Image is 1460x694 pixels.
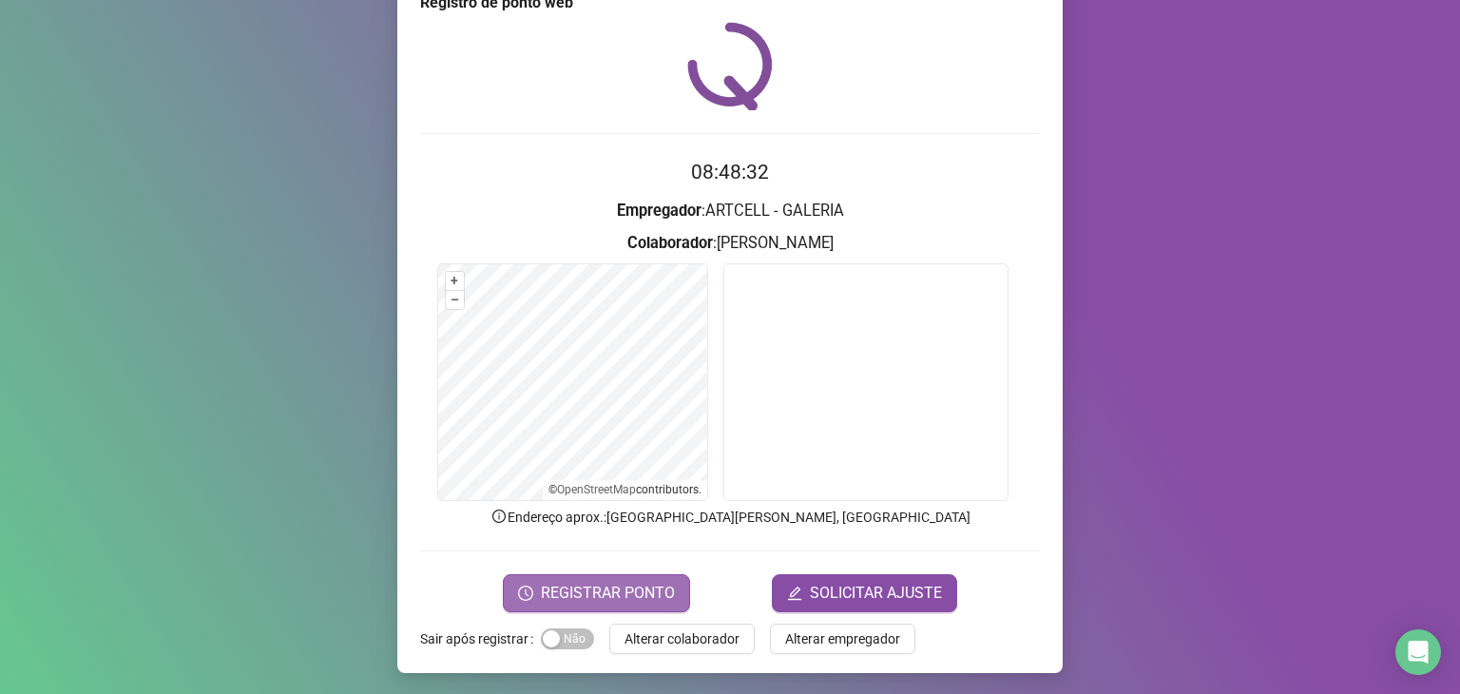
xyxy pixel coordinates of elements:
[691,161,769,183] time: 08:48:32
[627,234,713,252] strong: Colaborador
[624,628,740,649] span: Alterar colaborador
[446,291,464,309] button: –
[785,628,900,649] span: Alterar empregador
[541,582,675,605] span: REGISTRAR PONTO
[687,22,773,110] img: QRPoint
[420,231,1040,256] h3: : [PERSON_NAME]
[503,574,690,612] button: REGISTRAR PONTO
[518,586,533,601] span: clock-circle
[787,586,802,601] span: edit
[770,624,915,654] button: Alterar empregador
[609,624,755,654] button: Alterar colaborador
[446,272,464,290] button: +
[420,199,1040,223] h3: : ARTCELL - GALERIA
[557,483,636,496] a: OpenStreetMap
[548,483,701,496] li: © contributors.
[772,574,957,612] button: editSOLICITAR AJUSTE
[490,508,508,525] span: info-circle
[1395,629,1441,675] div: Open Intercom Messenger
[420,507,1040,528] p: Endereço aprox. : [GEOGRAPHIC_DATA][PERSON_NAME], [GEOGRAPHIC_DATA]
[617,202,701,220] strong: Empregador
[420,624,541,654] label: Sair após registrar
[810,582,942,605] span: SOLICITAR AJUSTE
